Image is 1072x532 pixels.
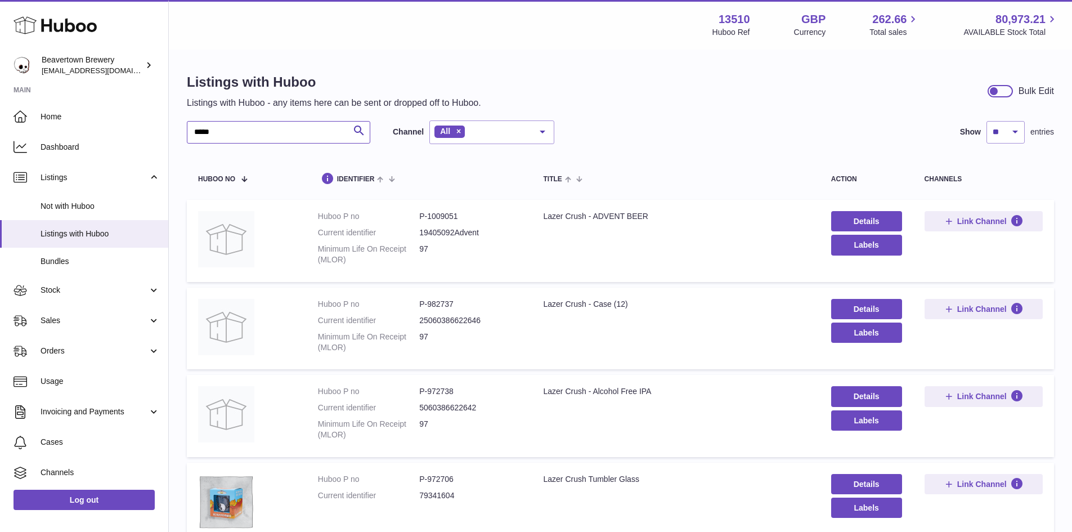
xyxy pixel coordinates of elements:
div: Beavertown Brewery [42,55,143,76]
div: Lazer Crush - Case (12) [543,299,808,310]
div: Bulk Edit [1019,85,1054,97]
dd: 97 [419,244,521,265]
dt: Current identifier [318,315,419,326]
div: Lazer Crush - ADVENT BEER [543,211,808,222]
span: Listings [41,172,148,183]
button: Link Channel [925,299,1043,319]
span: Link Channel [957,479,1007,489]
button: Labels [831,235,902,255]
span: Total sales [869,27,920,38]
div: action [831,176,902,183]
span: Link Channel [957,391,1007,401]
dd: P-1009051 [419,211,521,222]
span: Link Channel [957,304,1007,314]
span: 262.66 [872,12,907,27]
span: Home [41,111,160,122]
span: 80,973.21 [995,12,1046,27]
img: internalAdmin-13510@internal.huboo.com [14,57,30,74]
img: Lazer Crush - Alcohol Free IPA [198,386,254,442]
dt: Minimum Life On Receipt (MLOR) [318,332,419,353]
button: Labels [831,410,902,431]
div: Currency [794,27,826,38]
a: 262.66 Total sales [869,12,920,38]
span: Bundles [41,256,160,267]
dd: 79341604 [419,490,521,501]
span: Cases [41,437,160,448]
dt: Huboo P no [318,386,419,397]
span: title [543,176,562,183]
span: entries [1030,127,1054,137]
span: Dashboard [41,142,160,153]
button: Link Channel [925,211,1043,231]
button: Link Channel [925,474,1043,494]
div: channels [925,176,1043,183]
a: Details [831,474,902,494]
span: [EMAIL_ADDRESS][DOMAIN_NAME] [42,66,165,75]
dt: Current identifier [318,490,419,501]
label: Show [960,127,981,137]
span: identifier [337,176,375,183]
dt: Current identifier [318,403,419,413]
span: Stock [41,285,148,296]
a: Details [831,211,902,231]
a: 80,973.21 AVAILABLE Stock Total [963,12,1058,38]
button: Labels [831,498,902,518]
a: Log out [14,490,155,510]
span: AVAILABLE Stock Total [963,27,1058,38]
div: Huboo Ref [712,27,750,38]
dd: 97 [419,419,521,440]
button: Labels [831,323,902,343]
span: Link Channel [957,216,1007,226]
dd: 97 [419,332,521,353]
dt: Huboo P no [318,299,419,310]
strong: GBP [801,12,826,27]
dd: 5060386622642 [419,403,521,413]
p: Listings with Huboo - any items here can be sent or dropped off to Huboo. [187,97,481,109]
span: Orders [41,346,148,356]
dd: P-972706 [419,474,521,485]
dd: 25060386622646 [419,315,521,326]
dd: 19405092Advent [419,227,521,238]
div: Lazer Crush - Alcohol Free IPA [543,386,808,397]
img: Lazer Crush - Case (12) [198,299,254,355]
span: Huboo no [198,176,235,183]
button: Link Channel [925,386,1043,406]
dt: Minimum Life On Receipt (MLOR) [318,419,419,440]
dt: Current identifier [318,227,419,238]
span: Not with Huboo [41,201,160,212]
span: Sales [41,315,148,326]
dd: P-982737 [419,299,521,310]
a: Details [831,386,902,406]
span: Channels [41,467,160,478]
span: All [440,127,450,136]
dt: Minimum Life On Receipt (MLOR) [318,244,419,265]
div: Lazer Crush Tumbler Glass [543,474,808,485]
img: Lazer Crush Tumbler Glass [198,474,254,530]
h1: Listings with Huboo [187,73,481,91]
strong: 13510 [719,12,750,27]
img: Lazer Crush - ADVENT BEER [198,211,254,267]
dt: Huboo P no [318,211,419,222]
span: Invoicing and Payments [41,406,148,417]
dt: Huboo P no [318,474,419,485]
dd: P-972738 [419,386,521,397]
label: Channel [393,127,424,137]
span: Listings with Huboo [41,229,160,239]
span: Usage [41,376,160,387]
a: Details [831,299,902,319]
